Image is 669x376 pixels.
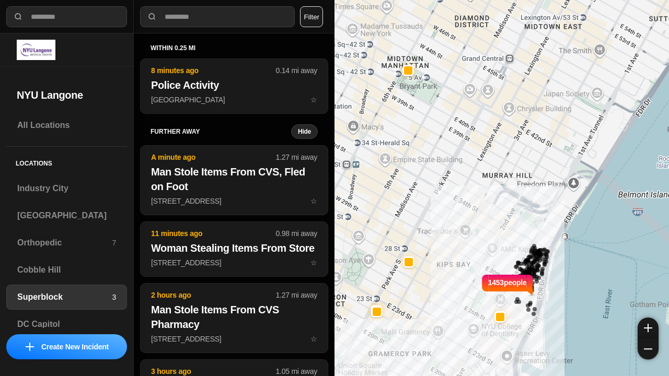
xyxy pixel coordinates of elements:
button: 11 minutes ago0.98 mi awayWoman Stealing Items From Store[STREET_ADDRESS]star [140,221,328,277]
img: logo [17,40,55,60]
p: 0.14 mi away [276,65,317,76]
p: Create New Incident [41,342,109,352]
h3: [GEOGRAPHIC_DATA] [17,209,116,222]
button: zoom-out [638,338,659,359]
span: star [310,197,317,205]
p: 3 [112,292,116,302]
p: 8 minutes ago [151,65,276,76]
button: Filter [300,6,323,27]
p: [GEOGRAPHIC_DATA] [151,95,317,105]
img: notch [480,273,488,296]
h2: Man Stole Items From CVS Pharmacy [151,302,317,332]
a: Industry City [6,176,127,201]
a: 8 minutes ago0.14 mi awayPolice Activity[GEOGRAPHIC_DATA]star [140,95,328,104]
a: A minute ago1.27 mi awayMan Stole Items From CVS, Fled on Foot[STREET_ADDRESS]star [140,196,328,205]
img: zoom-out [644,345,652,353]
h2: NYU Langone [17,88,117,102]
a: Superblock3 [6,285,127,310]
a: Orthopedic7 [6,230,127,255]
p: A minute ago [151,152,276,162]
h3: Orthopedic [17,237,112,249]
h3: DC Capitol [17,318,116,331]
img: zoom-in [644,324,652,332]
a: DC Capitol [6,312,127,337]
span: star [310,258,317,267]
h2: Man Stole Items From CVS, Fled on Foot [151,164,317,194]
a: 11 minutes ago0.98 mi awayWoman Stealing Items From Store[STREET_ADDRESS]star [140,258,328,267]
h5: within 0.25 mi [151,44,318,52]
p: 1.27 mi away [276,290,317,300]
span: star [310,335,317,343]
p: [STREET_ADDRESS] [151,196,317,206]
button: iconCreate New Incident [6,334,127,359]
p: [STREET_ADDRESS] [151,257,317,268]
p: 1.27 mi away [276,152,317,162]
button: 2 hours ago1.27 mi awayMan Stole Items From CVS Pharmacy[STREET_ADDRESS]star [140,283,328,353]
h3: Industry City [17,182,116,195]
a: 2 hours ago1.27 mi awayMan Stole Items From CVS Pharmacy[STREET_ADDRESS]star [140,334,328,343]
img: notch [527,273,535,296]
p: 2 hours ago [151,290,276,300]
p: 1453 people [488,277,527,300]
button: zoom-in [638,318,659,338]
h3: All Locations [17,119,116,132]
a: [GEOGRAPHIC_DATA] [6,203,127,228]
img: icon [26,343,34,351]
p: 0.98 mi away [276,228,317,239]
button: 8 minutes ago0.14 mi awayPolice Activity[GEOGRAPHIC_DATA]star [140,58,328,114]
h3: Superblock [17,291,112,303]
img: search [147,11,157,22]
h5: further away [151,127,291,136]
p: [STREET_ADDRESS] [151,334,317,344]
h2: Police Activity [151,78,317,92]
h5: Locations [6,147,127,176]
h3: Cobble Hill [17,264,116,276]
button: Hide [291,124,318,139]
small: Hide [298,127,311,136]
button: A minute ago1.27 mi awayMan Stole Items From CVS, Fled on Foot[STREET_ADDRESS]star [140,145,328,215]
p: 11 minutes ago [151,228,276,239]
a: All Locations [6,113,127,138]
img: search [13,11,24,22]
h2: Woman Stealing Items From Store [151,241,317,255]
a: Cobble Hill [6,257,127,283]
p: 7 [112,238,116,248]
span: star [310,96,317,104]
